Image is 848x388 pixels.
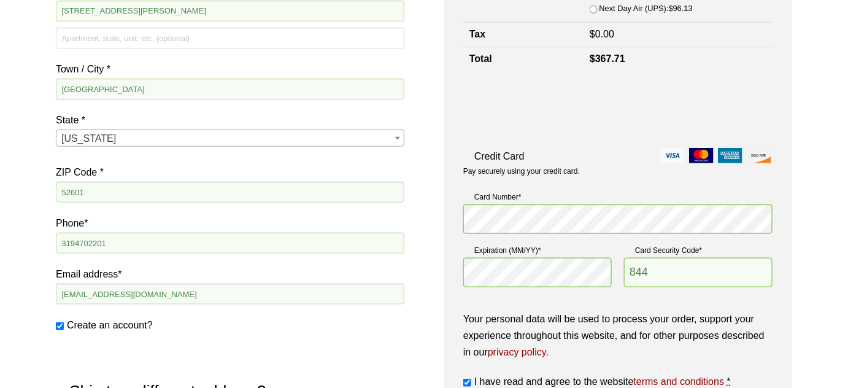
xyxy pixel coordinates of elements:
[56,112,404,128] label: State
[56,322,64,330] input: Create an account?
[463,83,650,131] iframe: reCAPTCHA
[590,29,614,39] bdi: 0.00
[624,244,773,257] label: Card Security Code
[474,376,724,387] span: I have read and agree to the website
[463,148,773,165] label: Credit Card
[463,311,773,361] p: Your personal data will be used to process your order, support your experience throughout this we...
[56,1,404,21] input: House number and street name
[463,244,612,257] label: Expiration (MM/YY)
[590,53,595,64] span: $
[463,47,584,71] th: Total
[718,148,742,163] img: amex
[56,266,404,282] label: Email address
[488,347,546,357] a: privacy policy
[56,215,404,231] label: Phone
[463,191,773,203] label: Card Number
[599,2,693,15] label: Next Day Air (UPS):
[67,320,153,330] span: Create an account?
[590,53,625,64] bdi: 367.71
[747,148,771,163] img: discover
[660,148,685,163] img: visa
[689,148,714,163] img: mastercard
[56,130,404,147] span: State
[56,164,404,180] label: ZIP Code
[669,4,693,13] bdi: 96.13
[669,4,673,13] span: $
[463,186,773,297] fieldset: Payment Info
[590,29,595,39] span: $
[463,379,471,387] input: I have read and agree to the websiteterms and conditions *
[56,61,404,77] label: Town / City
[463,23,584,47] th: Tax
[624,258,773,287] input: CSC
[56,28,404,49] input: Apartment, suite, unit, etc. (optional)
[727,376,731,387] abbr: required
[634,376,725,387] a: terms and conditions
[56,130,404,147] span: Iowa
[463,166,773,177] p: Pay securely using your credit card.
